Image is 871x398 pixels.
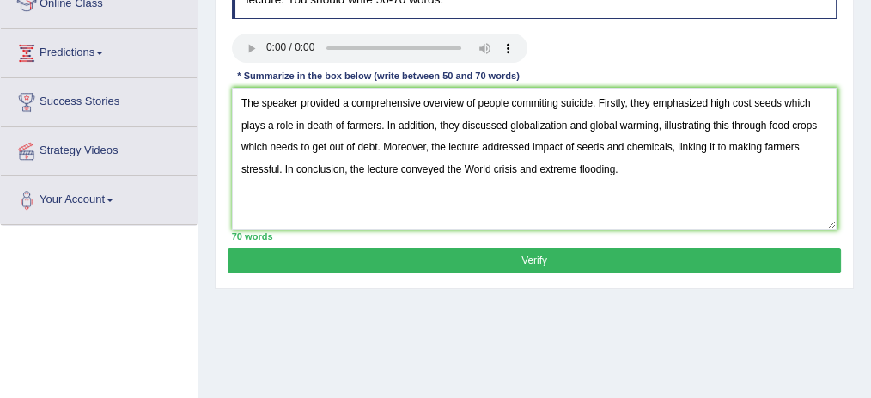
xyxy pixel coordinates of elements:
[1,176,197,219] a: Your Account
[1,127,197,170] a: Strategy Videos
[228,248,840,273] button: Verify
[232,70,526,84] div: * Summarize in the box below (write between 50 and 70 words)
[1,29,197,72] a: Predictions
[232,230,837,243] div: 70 words
[1,78,197,121] a: Success Stories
